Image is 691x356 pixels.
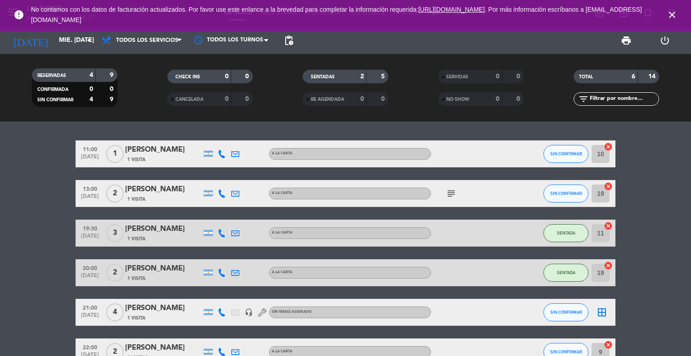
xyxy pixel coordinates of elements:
span: A LA CARTA [272,152,292,155]
span: SERVIDAS [446,75,468,79]
span: A LA CARTA [272,350,292,353]
div: [PERSON_NAME] [125,263,202,275]
span: No contamos con los datos de facturación actualizados. Por favor use este enlance a la brevedad p... [31,6,642,23]
span: SIN CONFIRMAR [550,349,582,354]
span: [DATE] [79,233,101,243]
strong: 9 [110,72,115,78]
strong: 9 [110,96,115,103]
strong: 2 [360,73,364,80]
strong: 14 [648,73,657,80]
i: cancel [604,340,613,349]
strong: 0 [496,96,499,102]
div: LOG OUT [646,27,684,54]
span: CONFIRMADA [37,87,68,92]
span: A LA CARTA [272,270,292,274]
a: [URL][DOMAIN_NAME] [418,6,485,13]
span: 1 Visita [127,156,145,163]
i: cancel [604,142,613,151]
span: 2 [106,264,124,282]
span: TOTAL [579,75,593,79]
i: cancel [604,261,613,270]
span: 1 [106,145,124,163]
i: arrow_drop_down [84,35,94,46]
span: 4 [106,303,124,321]
strong: 6 [632,73,635,80]
div: [PERSON_NAME] [125,223,202,235]
strong: 0 [381,96,386,102]
i: filter_list [578,94,589,104]
strong: 0 [245,96,251,102]
span: 21:00 [79,302,101,312]
strong: 0 [516,96,522,102]
span: SIN CONFIRMAR [550,151,582,156]
span: [DATE] [79,154,101,164]
span: 3 [106,224,124,242]
span: NO SHOW [446,97,469,102]
button: SENTADA [543,224,588,242]
i: [DATE] [7,31,54,50]
span: SENTADA [557,230,575,235]
i: cancel [604,221,613,230]
span: CHECK INS [175,75,200,79]
span: SENTADA [557,270,575,275]
i: close [667,9,678,20]
i: error [13,9,24,20]
div: [PERSON_NAME] [125,184,202,195]
span: [DATE] [79,312,101,323]
strong: 0 [225,73,229,80]
div: [PERSON_NAME] [125,302,202,314]
span: 1 Visita [127,196,145,203]
span: 22:00 [79,342,101,352]
span: A LA CARTA [272,191,292,195]
span: 1 Visita [127,315,145,322]
span: pending_actions [283,35,294,46]
button: SIN CONFIRMAR [543,185,588,203]
strong: 0 [360,96,364,102]
i: headset_mic [245,308,253,316]
span: SIN CONFIRMAR [550,310,582,315]
div: [PERSON_NAME] [125,342,202,354]
i: subject [446,188,457,199]
span: A LA CARTA [272,231,292,234]
span: 1 Visita [127,275,145,282]
i: cancel [604,182,613,191]
button: SENTADA [543,264,588,282]
strong: 5 [381,73,386,80]
i: power_settings_new [660,35,670,46]
span: print [621,35,632,46]
strong: 0 [245,73,251,80]
span: 19:30 [79,223,101,233]
button: SIN CONFIRMAR [543,145,588,163]
span: Todos los servicios [116,37,178,44]
button: SIN CONFIRMAR [543,303,588,321]
span: 11:00 [79,144,101,154]
span: [DATE] [79,273,101,283]
span: 13:00 [79,183,101,194]
span: SENTADAS [311,75,335,79]
span: 20:00 [79,262,101,273]
strong: 0 [496,73,499,80]
strong: 0 [110,86,115,92]
strong: 0 [516,73,522,80]
span: RESERVADAS [37,73,66,78]
span: RE AGENDADA [311,97,344,102]
strong: 4 [90,96,93,103]
strong: 0 [90,86,93,92]
strong: 4 [90,72,93,78]
span: 2 [106,185,124,203]
span: SIN CONFIRMAR [550,191,582,196]
span: 1 Visita [127,235,145,243]
strong: 0 [225,96,229,102]
span: CANCELADA [175,97,203,102]
span: Sin menú asignado [272,310,312,314]
span: SIN CONFIRMAR [37,98,73,102]
div: [PERSON_NAME] [125,144,202,156]
i: border_all [597,307,607,318]
input: Filtrar por nombre... [589,94,659,104]
span: [DATE] [79,194,101,204]
a: . Por más información escríbanos a [EMAIL_ADDRESS][DOMAIN_NAME] [31,6,642,23]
